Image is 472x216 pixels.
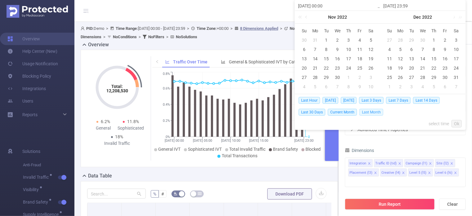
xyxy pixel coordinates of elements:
li: Campaign (l1) [404,159,434,167]
td: December 7, 2022 [332,82,343,91]
td: November 7, 2022 [310,45,321,54]
a: Last year (Control + left) [297,11,305,23]
td: December 8, 2022 [428,45,439,54]
th: Fri [439,26,451,35]
div: Placement (l3) [350,169,372,177]
div: 26 [397,74,404,81]
td: December 1, 2022 [343,73,354,82]
td: November 30, 2022 [332,73,343,82]
td: November 28, 2022 [310,73,321,82]
span: Fr [439,28,451,34]
span: > [101,34,107,39]
span: > [137,34,143,39]
td: January 4, 2023 [417,82,429,91]
td: January 2, 2023 [395,82,406,91]
div: 27 [301,74,308,81]
div: 5 [430,83,438,90]
div: 30 [441,74,449,81]
td: December 11, 2022 [384,54,395,63]
div: 11 [356,46,363,53]
div: 29 [323,74,330,81]
div: Sophisticated [117,125,145,131]
td: December 19, 2022 [395,63,406,73]
td: November 14, 2022 [310,54,321,63]
td: November 29, 2022 [321,73,332,82]
span: Anti-Fraud [23,159,74,171]
span: Th [343,28,354,34]
div: 4 [386,46,393,53]
li: Placement (l3) [348,168,379,177]
td: January 1, 2023 [384,82,395,91]
span: > [185,26,191,31]
div: 24 [452,64,460,72]
div: 6 [323,83,330,90]
b: Time Range: [116,26,138,31]
td: December 27, 2022 [406,73,417,82]
td: November 2, 2022 [332,35,343,45]
span: Invalid Traffic [23,175,51,179]
div: 20 [301,64,308,72]
input: Search... [87,189,146,199]
span: Mo [395,28,406,34]
td: November 24, 2022 [343,63,354,73]
td: November 8, 2022 [321,45,332,54]
div: 9 [356,83,363,90]
td: December 30, 2022 [439,73,451,82]
div: 25 [386,74,393,81]
span: Visibility [23,187,41,192]
a: Nov [327,11,336,23]
th: Wed [332,26,343,35]
span: Sa [365,28,376,34]
a: Reports [22,108,38,121]
span: 11.8% [127,119,139,124]
td: November 16, 2022 [332,54,343,63]
i: icon: table [198,192,202,195]
div: 7 [334,83,341,90]
td: December 12, 2022 [395,54,406,63]
div: 19 [367,55,375,62]
td: November 13, 2022 [299,54,310,63]
span: 6.2% [101,119,110,124]
div: 15 [323,55,330,62]
td: November 15, 2022 [321,54,332,63]
th: Mon [395,26,406,35]
td: November 12, 2022 [365,45,376,54]
span: > [104,26,110,31]
td: November 19, 2022 [365,54,376,63]
div: Integration [350,159,366,168]
i: icon: close [450,162,453,166]
tspan: 0.8% [163,72,170,76]
tspan: 0.2% [163,119,170,123]
th: Thu [343,26,354,35]
td: December 16, 2022 [439,54,451,63]
div: 3 [408,83,416,90]
div: 12 [397,55,404,62]
td: December 5, 2022 [395,45,406,54]
div: 29 [430,74,438,81]
u: 8 Dimensions Applied [240,26,278,31]
td: December 17, 2022 [451,54,462,63]
div: 4 [356,36,363,44]
td: December 23, 2022 [439,63,451,73]
span: Demo [DATE] 00:00 - [DATE] 23:59 +00:00 [81,26,304,39]
div: 17 [345,55,352,62]
a: select time [429,118,449,130]
span: General & Sophisticated IVT by Category [229,59,306,64]
div: 30 [419,36,426,44]
div: Campaign (l1) [406,159,427,168]
img: Protected Media [7,5,68,18]
span: Solutions [22,145,40,158]
div: 8 [323,46,330,53]
div: 26 [367,64,375,72]
div: 22 [323,64,330,72]
div: 8 [430,46,438,53]
td: December 26, 2022 [395,73,406,82]
a: Users [7,95,33,107]
span: We [332,28,343,34]
a: 2022 [422,11,433,23]
span: Fr [354,28,365,34]
span: 18% [115,134,123,139]
div: 14 [419,55,426,62]
td: December 6, 2022 [321,82,332,91]
td: December 14, 2022 [417,54,429,63]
